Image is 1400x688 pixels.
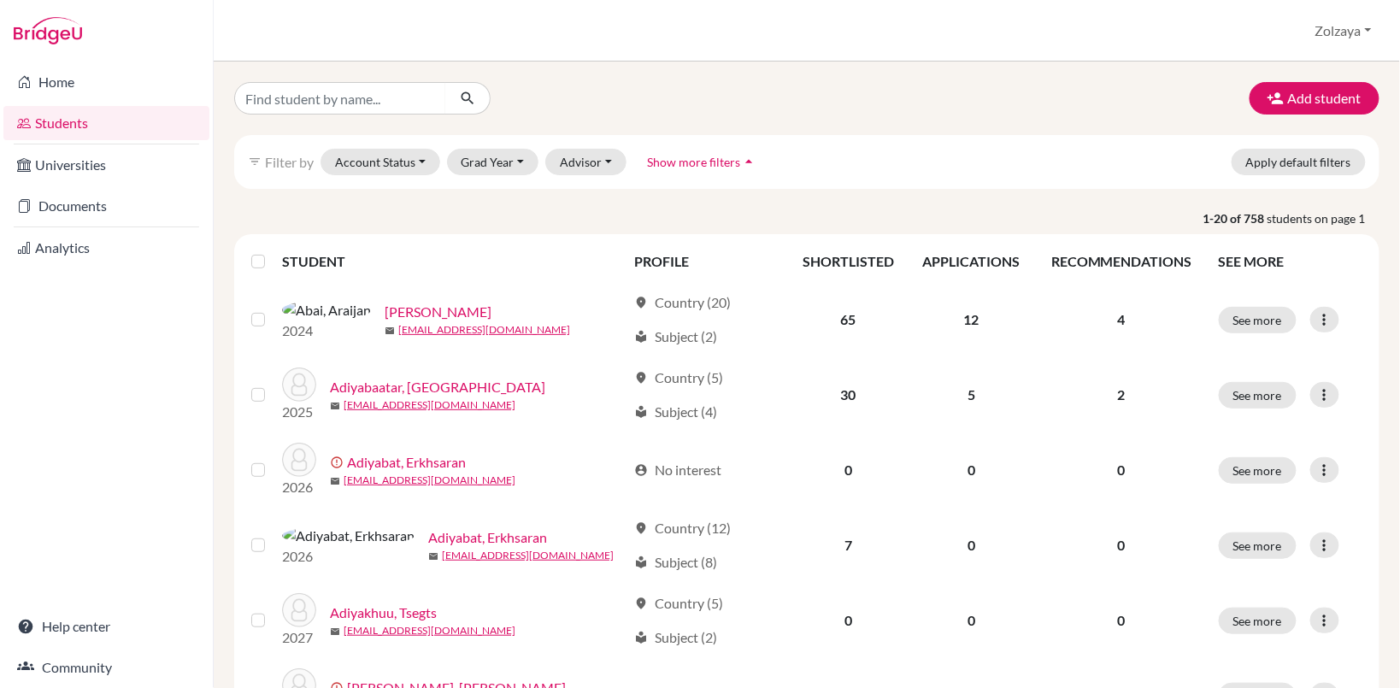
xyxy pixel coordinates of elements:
div: Subject (4) [634,402,717,422]
a: [EMAIL_ADDRESS][DOMAIN_NAME] [344,473,515,488]
td: 65 [788,282,909,357]
button: Account Status [321,149,440,175]
div: Country (5) [634,593,723,614]
button: See more [1219,608,1297,634]
span: local_library [634,556,648,569]
p: 2024 [282,320,371,341]
button: See more [1219,457,1297,484]
button: Show more filtersarrow_drop_up [633,149,773,175]
div: Subject (2) [634,627,717,648]
th: PROFILE [624,241,788,282]
a: Adiyabaatar, [GEOGRAPHIC_DATA] [330,377,545,397]
span: error_outline [330,456,347,469]
div: Country (5) [634,368,723,388]
span: mail [428,551,438,562]
span: students on page 1 [1268,209,1379,227]
i: arrow_drop_up [741,153,758,170]
div: Country (20) [634,292,731,313]
img: Adiyabat, Erkhsaran [282,443,316,477]
span: mail [385,326,395,336]
span: mail [330,476,340,486]
div: Subject (2) [634,326,717,347]
img: Adiyabat, Erkhsaran [282,526,415,546]
a: Adiyakhuu, Tsegts [330,603,437,623]
span: mail [330,626,340,637]
td: 0 [788,583,909,658]
img: Adiyakhuu, Tsegts [282,593,316,627]
button: Add student [1250,82,1379,115]
p: 2027 [282,627,316,648]
p: 2025 [282,402,316,422]
p: 0 [1045,535,1198,556]
span: Show more filters [648,155,741,169]
button: Advisor [545,149,626,175]
a: Adiyabat, Erkhsaran [347,452,466,473]
button: Apply default filters [1232,149,1366,175]
img: Adiyabaatar, Uilstuguldur [282,368,316,402]
a: Adiyabat, Erkhsaran [428,527,547,548]
img: Bridge-U [14,17,82,44]
p: 4 [1045,309,1198,330]
a: [EMAIL_ADDRESS][DOMAIN_NAME] [344,623,515,638]
p: 2 [1045,385,1198,405]
span: Filter by [265,154,314,170]
p: 0 [1045,610,1198,631]
a: [EMAIL_ADDRESS][DOMAIN_NAME] [344,397,515,413]
a: Analytics [3,231,209,265]
th: APPLICATIONS [909,241,1035,282]
span: mail [330,401,340,411]
a: Home [3,65,209,99]
button: See more [1219,382,1297,409]
span: account_circle [634,463,648,477]
p: 2026 [282,477,316,497]
button: Zolzaya [1308,15,1379,47]
td: 0 [909,432,1035,508]
a: Students [3,106,209,140]
span: location_on [634,521,648,535]
p: 2026 [282,546,415,567]
a: [PERSON_NAME] [385,302,491,322]
th: SHORTLISTED [788,241,909,282]
a: Help center [3,609,209,644]
span: local_library [634,631,648,644]
span: location_on [634,597,648,610]
a: [EMAIL_ADDRESS][DOMAIN_NAME] [442,548,614,563]
i: filter_list [248,155,262,168]
button: See more [1219,532,1297,559]
td: 7 [788,508,909,583]
span: local_library [634,330,648,344]
div: Country (12) [634,518,731,538]
span: location_on [634,296,648,309]
span: local_library [634,405,648,419]
td: 12 [909,282,1035,357]
div: No interest [634,460,721,480]
a: [EMAIL_ADDRESS][DOMAIN_NAME] [398,322,570,338]
td: 5 [909,357,1035,432]
a: Universities [3,148,209,182]
a: Documents [3,189,209,223]
td: 30 [788,357,909,432]
p: 0 [1045,460,1198,480]
div: Subject (8) [634,552,717,573]
button: See more [1219,307,1297,333]
th: SEE MORE [1209,241,1373,282]
th: STUDENT [282,241,624,282]
td: 0 [788,432,909,508]
strong: 1-20 of 758 [1203,209,1268,227]
span: location_on [634,371,648,385]
button: Grad Year [447,149,539,175]
img: Abai, Araijan [282,300,371,320]
a: Community [3,650,209,685]
td: 0 [909,583,1035,658]
th: RECOMMENDATIONS [1035,241,1209,282]
td: 0 [909,508,1035,583]
input: Find student by name... [234,82,446,115]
